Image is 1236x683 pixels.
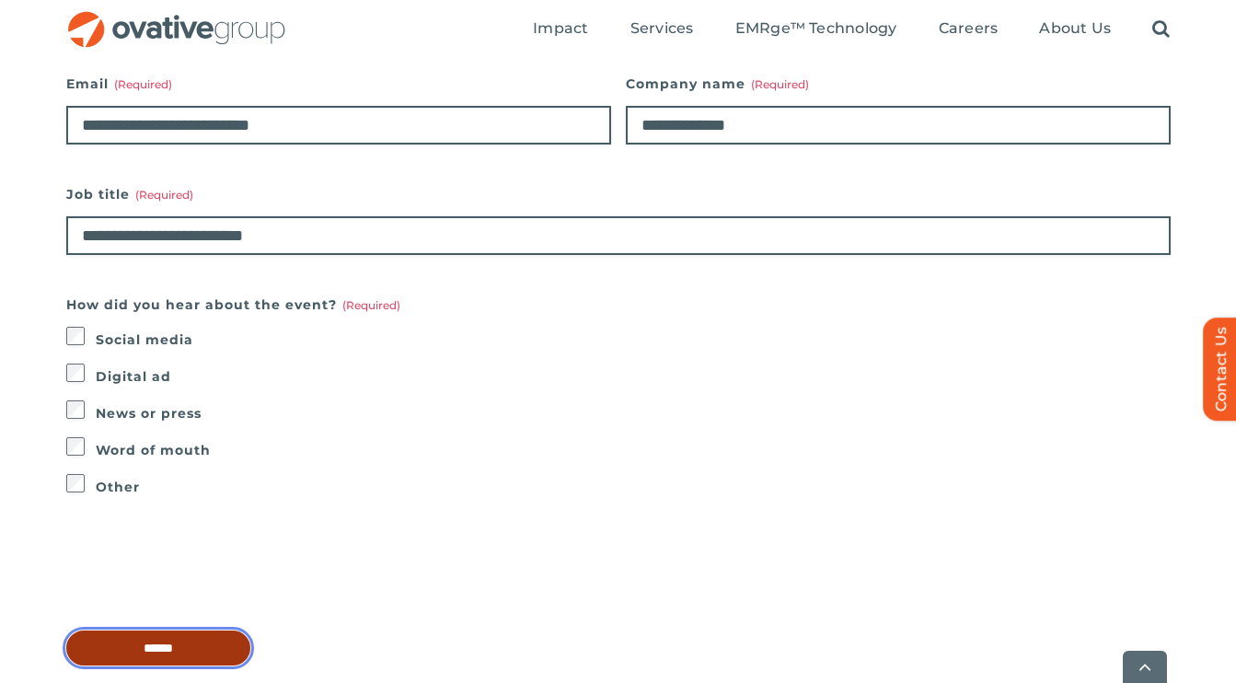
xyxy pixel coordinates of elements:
label: Word of mouth [96,437,1171,463]
span: (Required) [751,77,809,91]
span: About Us [1039,19,1111,38]
a: Services [630,19,694,40]
label: Digital ad [96,364,1171,389]
span: (Required) [135,188,193,202]
span: Careers [939,19,999,38]
a: About Us [1039,19,1111,40]
a: Search [1152,19,1170,40]
span: EMRge™ Technology [735,19,897,38]
span: (Required) [342,298,400,312]
label: Social media [96,327,1171,353]
label: Company name [626,71,1171,97]
iframe: reCAPTCHA [66,537,346,608]
span: Services [630,19,694,38]
label: Other [96,474,1171,500]
legend: How did you hear about the event? [66,292,400,318]
a: Careers [939,19,999,40]
a: OG_Full_horizontal_RGB [66,9,287,27]
span: Impact [533,19,588,38]
label: Email [66,71,611,97]
a: EMRge™ Technology [735,19,897,40]
span: (Required) [114,77,172,91]
label: News or press [96,400,1171,426]
label: Job title [66,181,1171,207]
a: Impact [533,19,588,40]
